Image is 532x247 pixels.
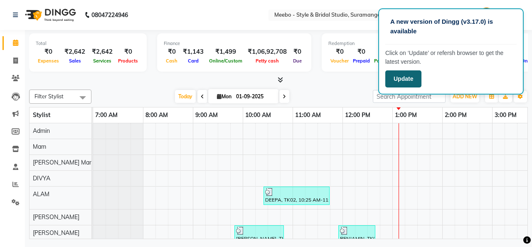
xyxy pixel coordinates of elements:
div: Finance [164,40,305,47]
div: ₹0 [164,47,180,57]
span: Petty cash [254,58,281,64]
div: ₹0 [351,47,372,57]
div: ₹0 [290,47,305,57]
span: DIVYA [33,175,50,182]
span: [PERSON_NAME] [33,229,79,237]
input: 2025-09-01 [234,90,275,103]
span: Mon [215,93,234,100]
div: PENJAMIN, TK03, 11:55 AM-12:40 PM, Men's Hair Cut - Stylist [339,227,374,242]
span: Prepaid [351,58,372,64]
span: [PERSON_NAME] [33,213,79,221]
p: A new version of Dingg (v3.17.0) is available [390,17,512,36]
span: Voucher [328,58,351,64]
div: ₹2,642 [61,47,89,57]
span: Today [175,90,196,103]
a: 8:00 AM [143,109,170,121]
span: ALAM [33,190,49,198]
span: Online/Custom [207,58,244,64]
span: Admin [33,127,50,135]
span: Cash [164,58,180,64]
span: Package [372,58,395,64]
div: Redemption [328,40,440,47]
a: 9:00 AM [193,109,220,121]
a: 2:00 PM [443,109,469,121]
b: 08047224946 [91,3,128,27]
a: 1:00 PM [393,109,419,121]
a: 11:00 AM [293,109,323,121]
span: Due [291,58,304,64]
span: Mam [33,143,46,150]
span: Services [91,58,113,64]
a: 12:00 PM [343,109,372,121]
button: ADD NEW [451,91,479,102]
span: [PERSON_NAME] Manager [33,159,105,166]
p: Click on ‘Update’ or refersh browser to get the latest version. [385,49,517,66]
a: 3:00 PM [493,109,519,121]
span: Stylist [33,111,50,119]
span: Sales [67,58,83,64]
div: ₹1,499 [207,47,244,57]
a: 7:00 AM [93,109,120,121]
span: ADD NEW [453,93,477,100]
span: Expenses [36,58,61,64]
div: ₹0 [372,47,395,57]
div: ₹0 [36,47,61,57]
div: ₹1,143 [180,47,207,57]
span: Products [116,58,140,64]
div: ₹0 [328,47,351,57]
div: DEEPA, TK02, 10:25 AM-11:45 AM, Men's Hair Cut - Senior Stylist,Shave,Face Bleach/[PERSON_NAME] [264,188,329,204]
div: ₹0 [116,47,140,57]
div: Total [36,40,140,47]
div: [PERSON_NAME], TK01, 09:50 AM-10:50 AM, Men's Hair Cut - Senior Stylist,[PERSON_NAME] Shape Up [235,227,283,242]
span: Filter Stylist [34,93,64,100]
span: Card [186,58,201,64]
div: ₹1,06,92,708 [244,47,290,57]
img: Admin [479,7,494,22]
a: 10:00 AM [243,109,273,121]
input: Search Appointment [373,90,446,103]
div: ₹2,642 [89,47,116,57]
button: Update [385,70,421,87]
img: logo [21,3,78,27]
